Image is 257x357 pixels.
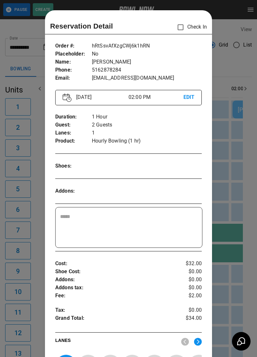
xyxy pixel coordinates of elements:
[55,58,92,66] p: Name :
[55,292,177,300] p: Fee :
[55,306,177,314] p: Tax :
[183,93,194,101] p: EDIT
[55,276,177,284] p: Addons :
[92,121,202,129] p: 2 Guests
[128,93,183,101] p: 02:00 PM
[55,42,92,50] p: Order # :
[177,268,202,276] p: $0.00
[174,21,207,34] p: Check In
[55,187,92,195] p: Addons :
[50,21,113,31] p: Reservation Detail
[55,314,177,324] p: Grand Total :
[92,137,202,145] p: Hourly Bowling (1 hr)
[92,42,202,50] p: hRtSsvAfXzgCWj6k1hRN
[55,162,92,170] p: Shoes :
[55,129,92,137] p: Lanes :
[92,113,202,121] p: 1 Hour
[55,284,177,292] p: Addons tax :
[55,121,92,129] p: Guest :
[194,338,202,346] img: right.svg
[55,268,177,276] p: Shoe Cost :
[55,74,92,82] p: Email :
[177,284,202,292] p: $0.00
[177,260,202,268] p: $32.00
[55,260,177,268] p: Cost :
[92,58,202,66] p: [PERSON_NAME]
[177,276,202,284] p: $0.00
[177,314,202,324] p: $34.00
[92,129,202,137] p: 1
[55,50,92,58] p: Placeholder :
[63,93,72,102] img: Vector
[177,292,202,300] p: $2.00
[92,74,202,82] p: [EMAIL_ADDRESS][DOMAIN_NAME]
[181,338,189,346] img: nav_left.svg
[177,306,202,314] p: $0.00
[55,113,92,121] p: Duration :
[55,337,176,346] p: LANES
[74,93,128,101] p: [DATE]
[55,137,92,145] p: Product :
[55,66,92,74] p: Phone :
[92,50,202,58] p: No
[92,66,202,74] p: 5162878284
